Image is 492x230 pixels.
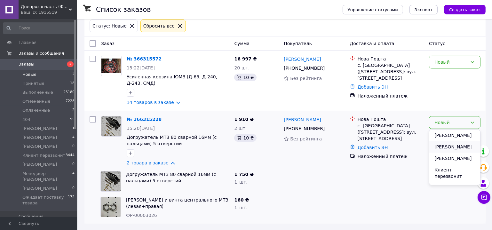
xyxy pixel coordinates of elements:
[478,191,490,204] button: Чат с покупателем
[127,160,169,165] a: 2 товара в заказе
[19,40,36,45] span: Главная
[358,116,424,123] div: Нова Пошта
[348,7,398,12] span: Управление статусами
[72,126,75,131] span: 1
[127,126,155,131] span: 15:20[DATE]
[358,84,388,90] a: Добавить ЭН
[127,65,155,70] span: 15:22[DATE]
[22,81,44,86] span: Принятые
[22,135,57,140] span: [PERSON_NAME]
[290,136,322,141] span: Без рейтинга
[434,59,467,66] div: Новый
[72,144,75,149] span: 0
[126,197,228,209] a: [PERSON_NAME] и винта центрального МТЗ (левая+правая)
[284,66,325,71] span: [PHONE_NUMBER]
[127,117,162,122] a: № 366315228
[70,117,75,123] span: 95
[127,74,217,86] a: Усиленная корзина ЮМЗ (Д-65, Д-240, Д-243, СМД)
[409,5,438,14] button: Экспорт
[101,116,122,137] a: Фото товару
[22,99,50,104] span: Отмененные
[19,51,64,56] span: Заказы и сообщения
[142,22,176,29] div: Сбросить все
[21,4,69,10] span: Днепрозапчасть (ФОП Гаркуша Андрій Олексійович)
[22,186,57,191] span: [PERSON_NAME]
[284,56,321,62] a: [PERSON_NAME]
[3,22,75,34] input: Поиск
[429,130,480,141] li: [PERSON_NAME]
[72,107,75,113] span: 2
[234,179,247,185] span: 1 шт.
[101,56,122,76] a: Фото товару
[127,135,217,146] a: Догружатель МТЗ 80 сварной 16мм (с пальцами) 5 отверстий
[358,56,424,62] div: Нова Пошта
[19,214,44,219] span: Сообщения
[22,72,36,77] span: Новые
[234,117,254,122] span: 1 910 ₴
[22,90,53,95] span: Выполненные
[72,162,75,167] span: 0
[234,126,247,131] span: 2 шт.
[415,7,432,12] span: Экспорт
[22,162,57,167] span: [PERSON_NAME]
[234,41,250,46] span: Сумма
[22,171,72,182] span: Менеджер [PERSON_NAME]
[101,197,121,217] img: Фото товару
[127,100,174,105] a: 14 товаров в заказе
[126,172,216,183] a: Догружатель МТЗ 80 сварной 16мм (с пальцами) 5 отверстий
[358,93,424,99] div: Наложенный платеж
[358,62,424,81] div: с. [GEOGRAPHIC_DATA] ([STREET_ADDRESS]: вул. [STREET_ADDRESS]
[284,116,321,123] a: [PERSON_NAME]
[22,126,57,131] span: [PERSON_NAME]
[429,164,480,182] li: Клиент перезвонит
[68,194,75,206] span: 172
[358,123,424,142] div: с. [GEOGRAPHIC_DATA] ([STREET_ADDRESS]: вул. [STREET_ADDRESS]
[22,144,57,149] span: [PERSON_NAME]
[72,72,75,77] span: 2
[434,119,467,126] div: Новый
[234,134,256,142] div: 10 ₴
[72,135,75,140] span: 4
[449,7,480,12] span: Создать заказ
[63,90,75,95] span: 25180
[22,117,30,123] span: 404
[22,153,65,158] span: Клиент перезвонит
[234,197,249,202] span: 160 ₴
[127,56,162,61] a: № 366315572
[429,153,480,164] li: [PERSON_NAME]
[429,182,480,194] li: [PERSON_NAME]
[429,141,480,153] li: [PERSON_NAME]
[126,213,157,218] span: ФР-00003026
[343,5,403,14] button: Управление статусами
[290,76,322,81] span: Без рейтинга
[96,6,151,13] h1: Список заказов
[358,153,424,160] div: Наложенный платеж
[66,153,75,158] span: 3444
[22,194,68,206] span: Ожидает поставку товара
[444,5,486,14] button: Создать заказ
[70,81,75,86] span: 18
[22,107,50,113] span: Оплаченные
[101,116,121,136] img: Фото товару
[101,171,121,191] img: Фото товару
[284,126,325,131] span: [PHONE_NUMBER]
[101,59,121,74] img: Фото товару
[438,7,486,12] a: Создать заказ
[72,171,75,182] span: 4
[91,22,128,29] div: Статус: Новые
[234,172,254,177] span: 1 750 ₴
[350,41,394,46] span: Доставка и оплата
[284,41,312,46] span: Покупатель
[234,56,257,61] span: 16 997 ₴
[358,145,388,150] a: Добавить ЭН
[72,186,75,191] span: 0
[67,61,74,67] span: 2
[234,205,247,210] span: 1 шт.
[19,61,34,67] span: Заказы
[234,74,256,81] div: 10 ₴
[429,41,445,46] span: Статус
[66,99,75,104] span: 7228
[234,65,250,70] span: 20 шт.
